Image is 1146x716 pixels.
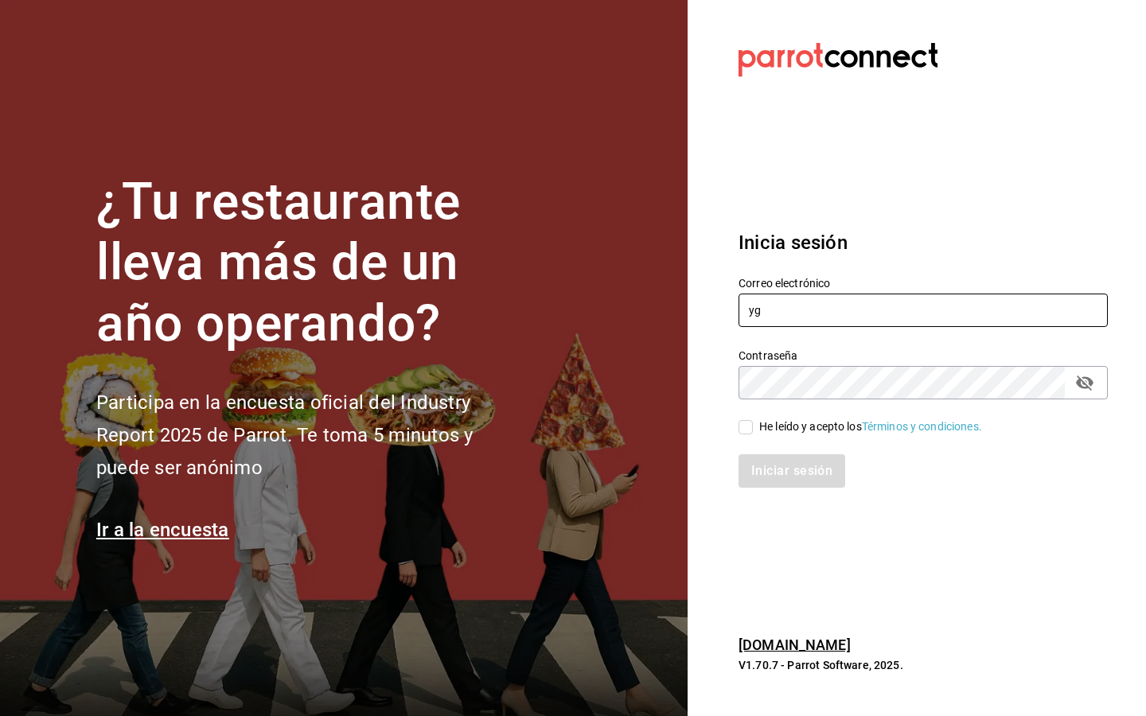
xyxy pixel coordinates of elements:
[96,172,526,355] h1: ¿Tu restaurante lleva más de un año operando?
[759,418,982,435] div: He leído y acepto los
[739,349,1108,360] label: Contraseña
[739,636,851,653] a: [DOMAIN_NAME]
[739,657,1108,673] p: V1.70.7 - Parrot Software, 2025.
[1071,369,1098,396] button: passwordField
[96,387,526,484] h2: Participa en la encuesta oficial del Industry Report 2025 de Parrot. Te toma 5 minutos y puede se...
[96,519,229,541] a: Ir a la encuesta
[739,277,1108,288] label: Correo electrónico
[739,294,1108,327] input: Ingresa tu correo electrónico
[862,420,982,433] a: Términos y condiciones.
[739,228,1108,257] h3: Inicia sesión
